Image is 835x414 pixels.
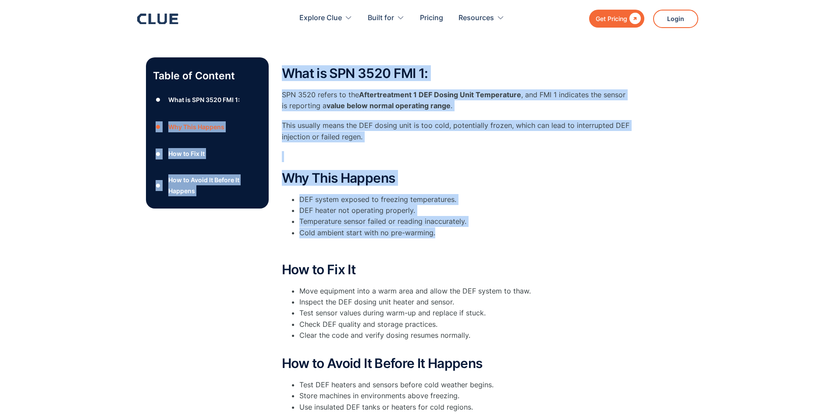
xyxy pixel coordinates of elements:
[299,319,632,330] li: Check DEF quality and storage practices.
[282,356,632,371] h2: How to Avoid It Before It Happens
[153,120,163,134] div: ●
[299,194,632,205] li: DEF system exposed to freezing temperatures.
[282,151,632,162] p: ‍
[368,4,394,32] div: Built for
[299,4,352,32] div: Explore Clue
[282,66,632,81] h2: What is SPN 3520 FMI 1:
[458,4,494,32] div: Resources
[168,121,224,132] div: Why This Happens
[282,171,632,185] h2: Why This Happens
[299,216,632,227] li: Temperature sensor failed or reading inaccurately.
[299,330,632,352] li: Clear the code and verify dosing resumes normally.
[153,147,262,160] a: ●How to Fix It
[282,262,632,277] h2: How to Fix It
[327,101,451,110] strong: value below normal operating range
[299,390,632,401] li: Store machines in environments above freezing.
[299,402,632,413] li: Use insulated DEF tanks or heaters for cold regions.
[420,4,443,32] a: Pricing
[596,13,627,24] div: Get Pricing
[153,179,163,192] div: ●
[368,4,405,32] div: Built for
[589,10,644,28] a: Get Pricing
[299,4,342,32] div: Explore Clue
[282,243,632,254] p: ‍
[299,227,632,238] li: Cold ambient start with no pre-warming.
[359,90,521,99] strong: Aftertreatment 1 DEF Dosing Unit Temperature
[299,205,632,216] li: DEF heater not operating properly.
[282,89,632,111] p: SPN 3520 refers to the , and FMI 1 indicates the sensor is reporting a .
[168,148,205,159] div: How to Fix It
[458,4,505,32] div: Resources
[153,69,262,83] p: Table of Content
[282,120,632,142] p: This usually means the DEF dosing unit is too cold, potentially frozen, which can lead to interru...
[299,308,632,318] li: Test sensor values during warm-up and replace if stuck.
[627,13,641,24] div: 
[168,174,261,196] div: How to Avoid It Before It Happens
[653,10,698,28] a: Login
[153,147,163,160] div: ●
[299,379,632,390] li: Test DEF heaters and sensors before cold weather begins.
[153,93,163,106] div: ●
[153,174,262,196] a: ●How to Avoid It Before It Happens
[299,297,632,308] li: Inspect the DEF dosing unit heater and sensor.
[153,93,262,106] a: ●What is SPN 3520 FMI 1:
[299,286,632,297] li: Move equipment into a warm area and allow the DEF system to thaw.
[153,120,262,134] a: ●Why This Happens
[168,94,240,105] div: What is SPN 3520 FMI 1:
